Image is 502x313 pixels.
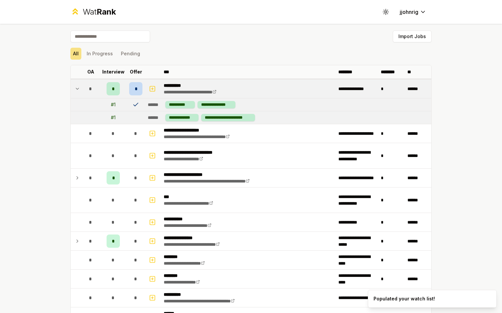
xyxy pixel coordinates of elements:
div: Wat [83,7,116,17]
div: Populated your watch list! [374,295,435,302]
button: Import Jobs [393,30,432,42]
p: Offer [130,69,142,75]
div: # 1 [111,114,116,121]
p: Interview [102,69,125,75]
div: # 1 [111,101,116,108]
span: Rank [97,7,116,17]
span: jjohnrig [400,8,418,16]
button: All [70,48,81,60]
button: In Progress [84,48,116,60]
a: WatRank [70,7,116,17]
button: jjohnrig [394,6,432,18]
p: OA [87,69,94,75]
button: Pending [118,48,143,60]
